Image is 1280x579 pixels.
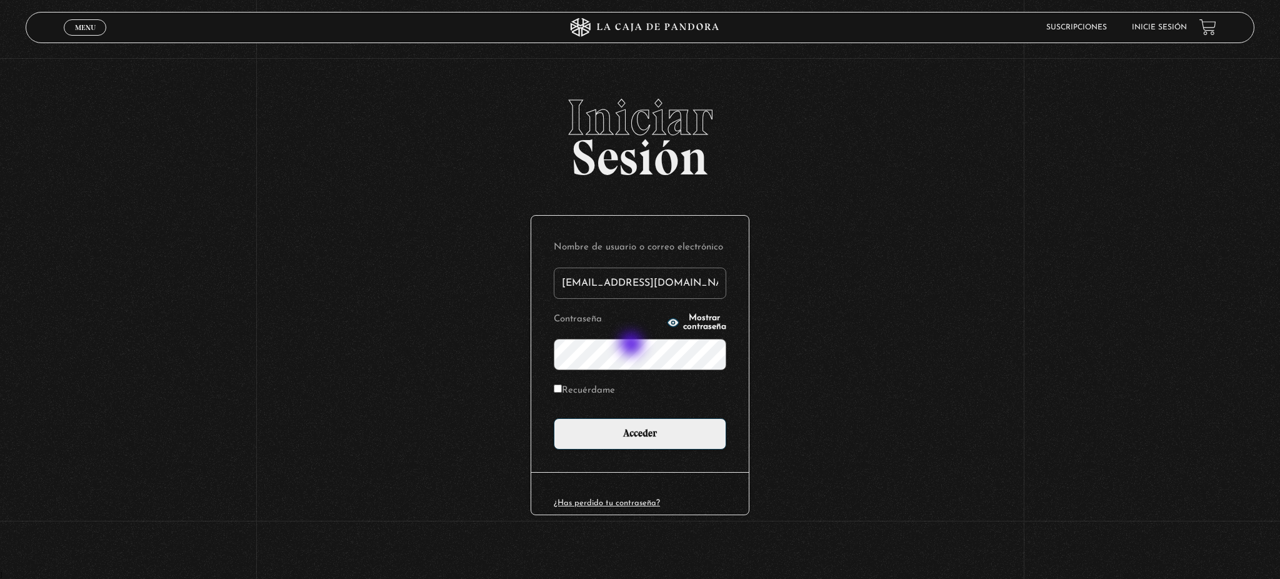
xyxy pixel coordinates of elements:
[1132,24,1187,31] a: Inicie sesión
[683,314,726,331] span: Mostrar contraseña
[1199,19,1216,36] a: View your shopping cart
[554,238,726,258] label: Nombre de usuario o correo electrónico
[554,385,562,393] input: Recuérdame
[26,93,1254,143] span: Iniciar
[554,418,726,450] input: Acceder
[75,24,96,31] span: Menu
[554,381,615,401] label: Recuérdame
[71,34,100,43] span: Cerrar
[554,310,663,330] label: Contraseña
[1046,24,1107,31] a: Suscripciones
[554,499,660,507] a: ¿Has perdido tu contraseña?
[667,314,726,331] button: Mostrar contraseña
[26,93,1254,173] h2: Sesión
